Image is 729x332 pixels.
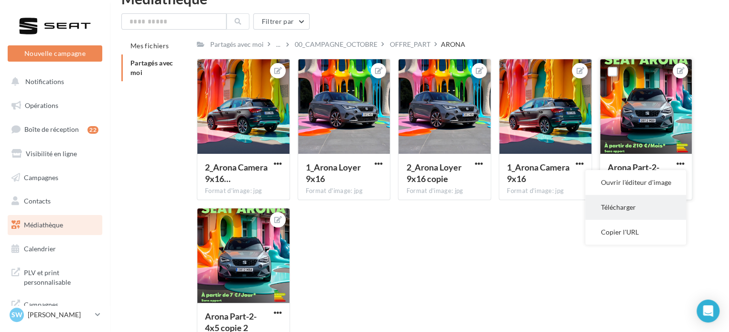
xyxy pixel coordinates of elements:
[87,126,98,134] div: 22
[406,162,461,184] span: 2_Arona Loyer 9x16 copie
[507,187,584,195] div: Format d'image: jpg
[585,220,686,245] button: Copier l'URL
[24,221,63,229] span: Médiathèque
[6,191,104,211] a: Contacts
[8,45,102,62] button: Nouvelle campagne
[130,59,173,76] span: Partagés avec moi
[24,266,98,287] span: PLV et print personnalisable
[6,168,104,188] a: Campagnes
[24,173,58,181] span: Campagnes
[406,187,483,195] div: Format d'image: jpg
[28,310,91,320] p: [PERSON_NAME]
[6,144,104,164] a: Visibilité en ligne
[441,40,465,49] div: ARONA
[24,125,79,133] span: Boîte de réception
[8,306,102,324] a: SW [PERSON_NAME]
[25,101,58,109] span: Opérations
[205,162,268,184] span: 2_Arona Camera 9x16 copie
[24,298,98,319] span: Campagnes DataOnDemand
[697,300,719,322] div: Open Intercom Messenger
[210,40,264,49] div: Partagés avec moi
[6,96,104,116] a: Opérations
[24,197,51,205] span: Contacts
[585,170,686,195] button: Ouvrir l'éditeur d'image
[306,162,361,184] span: 1_Arona Loyer 9x16
[608,162,659,184] span: Arona Part-2-4x5 copie[67]
[6,215,104,235] a: Médiathèque
[6,294,104,322] a: Campagnes DataOnDemand
[6,262,104,290] a: PLV et print personnalisable
[6,119,104,139] a: Boîte de réception22
[253,13,310,30] button: Filtrer par
[24,245,56,253] span: Calendrier
[274,38,282,51] div: ...
[26,150,77,158] span: Visibilité en ligne
[130,42,169,50] span: Mes fichiers
[306,187,383,195] div: Format d'image: jpg
[295,40,377,49] div: 00_CAMPAGNE_OCTOBRE
[11,310,22,320] span: SW
[6,239,104,259] a: Calendrier
[390,40,430,49] div: OFFRE_PART
[205,187,282,195] div: Format d'image: jpg
[585,195,686,220] button: Télécharger
[25,77,64,86] span: Notifications
[507,162,569,184] span: 1_Arona Camera 9x16
[6,72,100,92] button: Notifications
